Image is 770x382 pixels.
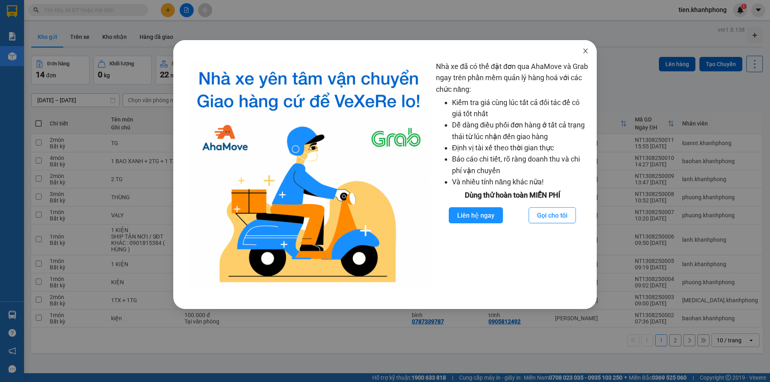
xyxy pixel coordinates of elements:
li: Dễ dàng điều phối đơn hàng ở tất cả trạng thái từ lúc nhận đến giao hàng [452,119,589,142]
li: Kiểm tra giá cùng lúc tất cả đối tác để có giá tốt nhất [452,97,589,120]
li: Báo cáo chi tiết, rõ ràng doanh thu và chi phí vận chuyển [452,154,589,176]
img: logo [188,61,430,289]
span: Gọi cho tôi [537,210,567,220]
div: Nhà xe đã có thể đặt đơn qua AhaMove và Grab ngay trên phần mềm quản lý hàng hoá với các chức năng: [436,61,589,289]
span: close [582,48,589,54]
div: Dùng thử hoàn toàn MIỄN PHÍ [436,190,589,201]
button: Liên hệ ngay [449,207,503,223]
li: Và nhiều tính năng khác nữa! [452,176,589,188]
span: Liên hệ ngay [457,210,494,220]
button: Close [574,40,597,63]
li: Định vị tài xế theo thời gian thực [452,142,589,154]
button: Gọi cho tôi [529,207,576,223]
